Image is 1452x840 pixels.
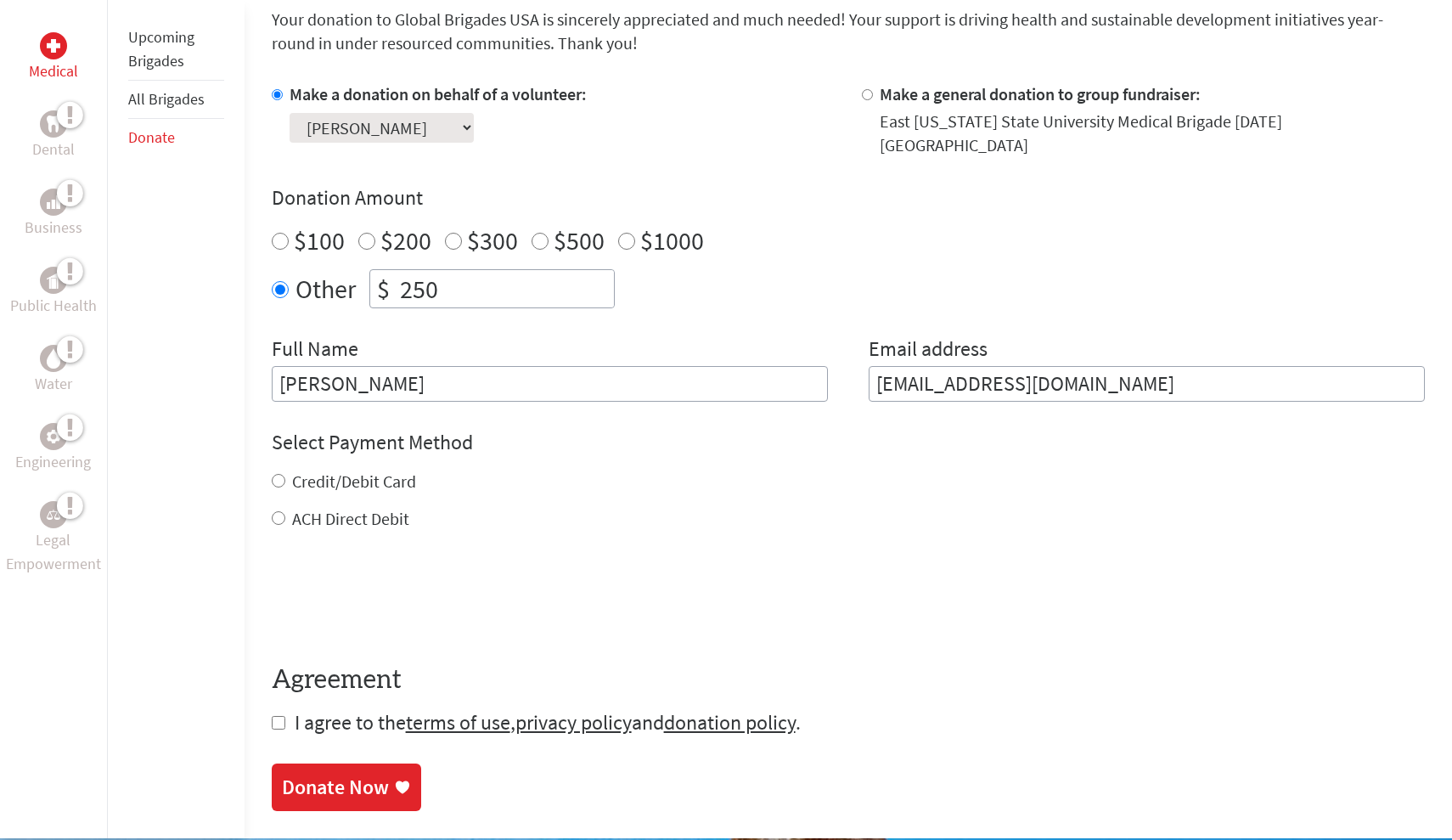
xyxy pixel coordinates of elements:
[10,294,97,318] p: Public Health
[515,709,632,736] a: privacy policy
[128,119,224,156] li: Donate
[640,224,704,257] label: $1000
[295,269,356,308] label: Other
[47,272,60,289] img: Public Health
[40,423,67,450] div: Engineering
[15,450,91,474] p: Engineering
[47,510,60,520] img: Legal Empowerment
[3,528,104,576] p: Legal Empowerment
[869,366,1425,402] input: Your Email
[272,8,1425,55] p: Your donation to Global Brigades USA is sincerely appreciated and much needed! Your support is dr...
[128,127,175,147] a: Donate
[272,429,1425,456] h4: Select Payment Method
[25,189,82,240] a: BusinessBusiness
[47,430,60,443] img: Engineering
[880,110,1425,157] div: East [US_STATE] State University Medical Brigade [DATE] [GEOGRAPHIC_DATA]
[272,665,1425,696] h4: Agreement
[272,366,828,402] input: Enter Full Name
[292,471,416,492] label: Credit/Debit Card
[40,345,67,372] div: Water
[40,32,67,59] div: Medical
[380,224,431,257] label: $200
[47,195,60,209] img: Business
[47,39,60,53] img: Medical
[406,709,510,736] a: terms of use
[554,224,605,257] label: $500
[869,335,988,366] label: Email address
[294,224,345,257] label: $100
[467,224,518,257] label: $300
[664,709,796,736] a: donation policy
[29,32,78,83] a: MedicalMedical
[40,267,67,294] div: Public Health
[397,270,614,307] input: Enter Amount
[370,270,397,307] div: $
[295,709,801,736] span: I agree to the , and .
[40,501,67,528] div: Legal Empowerment
[128,89,205,109] a: All Brigades
[40,110,67,138] div: Dental
[15,423,91,474] a: EngineeringEngineering
[128,19,224,81] li: Upcoming Brigades
[880,83,1201,104] label: Make a general donation to group fundraiser:
[47,116,60,132] img: Dental
[282,774,389,801] div: Donate Now
[25,216,82,240] p: Business
[272,764,421,811] a: Donate Now
[35,345,72,396] a: WaterWater
[47,349,60,369] img: Water
[292,508,409,529] label: ACH Direct Debit
[128,81,224,119] li: All Brigades
[40,189,67,216] div: Business
[272,184,1425,211] h4: Donation Amount
[32,138,75,161] p: Dental
[10,267,97,318] a: Public HealthPublic Health
[272,335,358,366] label: Full Name
[32,110,75,161] a: DentalDental
[3,501,104,576] a: Legal EmpowermentLegal Empowerment
[272,565,530,631] iframe: reCAPTCHA
[128,27,194,70] a: Upcoming Brigades
[29,59,78,83] p: Medical
[35,372,72,396] p: Water
[290,83,587,104] label: Make a donation on behalf of a volunteer:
